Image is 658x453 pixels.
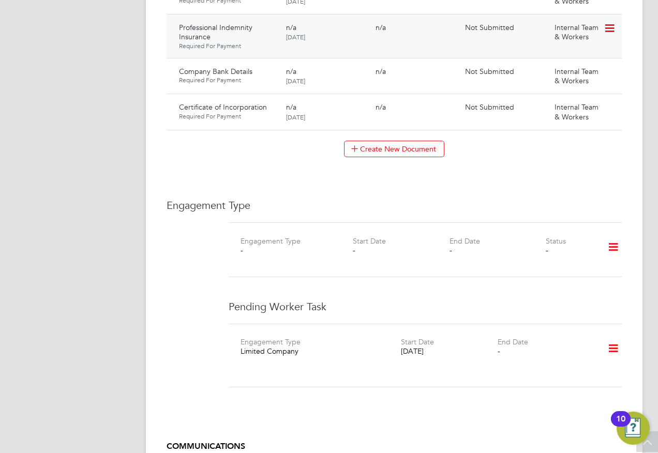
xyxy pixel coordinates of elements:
span: Required For Payment [179,42,278,50]
span: Professional Indemnity Insurance [179,23,252,41]
span: n/a [286,23,296,32]
span: n/a [376,23,386,32]
div: 10 [616,419,625,432]
span: Required For Payment [179,112,278,120]
h5: COMMUNICATIONS [167,441,622,452]
h3: Pending Worker Task [229,300,622,313]
span: Internal Team & Workers [555,67,599,85]
span: Company Bank Details [179,67,252,76]
label: Status [546,236,566,246]
span: [DATE] [286,77,305,85]
span: [DATE] [286,113,305,121]
span: n/a [376,67,386,76]
label: Engagement Type [241,236,301,246]
span: Not Submitted [465,23,514,32]
span: Not Submitted [465,102,514,112]
div: Limited Company [241,346,401,356]
div: - [450,246,546,255]
div: - [241,246,337,255]
label: Engagement Type [241,337,301,346]
div: - [546,246,594,255]
span: Not Submitted [465,67,514,76]
span: Internal Team & Workers [555,102,599,121]
div: [DATE] [401,346,497,356]
button: Open Resource Center, 10 new notifications [617,412,650,445]
label: Start Date [401,337,434,346]
label: Start Date [353,236,386,246]
button: Create New Document [344,141,444,157]
span: [DATE] [286,33,305,41]
label: End Date [450,236,480,246]
label: End Date [498,337,528,346]
span: n/a [286,102,296,112]
div: - [498,346,594,356]
div: - [353,246,449,255]
span: Certificate of Incorporation [179,102,267,112]
span: Internal Team & Workers [555,23,599,41]
span: n/a [376,102,386,112]
h3: Engagement Type [167,199,622,212]
span: n/a [286,67,296,76]
span: Required For Payment [179,76,278,84]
